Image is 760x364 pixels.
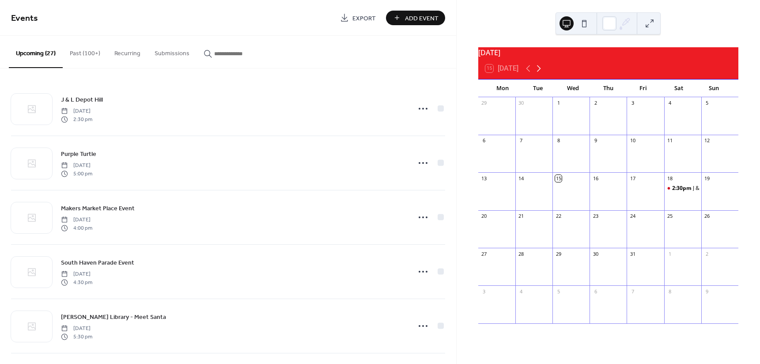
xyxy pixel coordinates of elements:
[481,288,488,295] div: 3
[672,185,693,192] span: 2:30pm
[592,100,599,106] div: 2
[520,80,556,97] div: Tue
[11,10,38,27] span: Events
[667,250,673,257] div: 1
[485,80,521,97] div: Mon
[592,175,599,182] div: 16
[629,100,636,106] div: 3
[481,250,488,257] div: 27
[61,115,92,123] span: 2:30 pm
[704,137,711,144] div: 12
[592,213,599,220] div: 23
[61,312,166,322] a: [PERSON_NAME] Library - Meet Santa
[386,11,445,25] button: Add Event
[61,95,103,105] a: J & L Depot Hill
[555,213,562,220] div: 22
[592,137,599,144] div: 9
[481,213,488,220] div: 20
[555,100,562,106] div: 1
[704,100,711,106] div: 5
[518,288,525,295] div: 4
[518,137,525,144] div: 7
[405,14,439,23] span: Add Event
[667,288,673,295] div: 8
[555,250,562,257] div: 29
[61,149,96,159] a: Purple Turtle
[61,258,134,268] span: South Haven Parade Event
[518,100,525,106] div: 30
[61,162,92,170] span: [DATE]
[661,80,696,97] div: Sat
[592,288,599,295] div: 6
[704,250,711,257] div: 2
[61,313,166,322] span: [PERSON_NAME] Library - Meet Santa
[555,137,562,144] div: 8
[481,137,488,144] div: 6
[61,95,103,105] span: J & L Depot Hill
[61,333,92,341] span: 5:30 pm
[63,36,107,67] button: Past (100+)
[629,213,636,220] div: 24
[107,36,147,67] button: Recurring
[629,137,636,144] div: 10
[481,100,488,106] div: 29
[592,250,599,257] div: 30
[704,213,711,220] div: 26
[147,36,197,67] button: Submissions
[61,203,135,213] a: Makers Market Place Event
[664,185,701,192] div: J & L Depot Hill
[667,100,673,106] div: 4
[61,216,92,224] span: [DATE]
[478,47,738,58] div: [DATE]
[61,224,92,232] span: 4:00 pm
[481,175,488,182] div: 13
[61,107,92,115] span: [DATE]
[61,278,92,286] span: 4:30 pm
[555,288,562,295] div: 5
[667,137,673,144] div: 11
[518,213,525,220] div: 21
[704,175,711,182] div: 19
[704,288,711,295] div: 9
[352,14,376,23] span: Export
[555,175,562,182] div: 15
[590,80,626,97] div: Thu
[667,213,673,220] div: 25
[61,270,92,278] span: [DATE]
[333,11,382,25] a: Export
[693,185,729,192] div: J & L Depot Hill
[61,150,96,159] span: Purple Turtle
[667,175,673,182] div: 18
[9,36,63,68] button: Upcoming (27)
[629,250,636,257] div: 31
[629,288,636,295] div: 7
[696,80,731,97] div: Sun
[629,175,636,182] div: 17
[61,170,92,178] span: 5:00 pm
[518,250,525,257] div: 28
[61,258,134,268] a: South Haven Parade Event
[61,325,92,333] span: [DATE]
[61,204,135,213] span: Makers Market Place Event
[556,80,591,97] div: Wed
[518,175,525,182] div: 14
[626,80,661,97] div: Fri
